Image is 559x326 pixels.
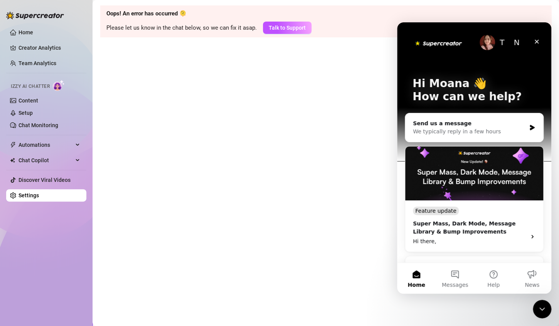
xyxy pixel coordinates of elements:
img: Chat Copilot [10,158,15,163]
a: Settings [19,192,39,198]
a: Home [19,29,33,35]
a: Discover Viral Videos [19,177,71,183]
a: Content [19,97,38,104]
span: Chat Copilot [19,154,73,166]
iframe: Intercom live chat [397,22,551,294]
a: Creator Analytics [19,42,80,54]
strong: Oops! An error has occurred 🫠 [106,10,187,17]
img: AI Chatter [53,80,65,91]
span: Izzy AI Chatter [11,83,50,90]
iframe: Intercom live chat [533,300,551,318]
button: Talk to Support [263,22,311,34]
a: Chat Monitoring [19,122,58,128]
span: thunderbolt [10,142,16,148]
img: logo-BBDzfeDw.svg [6,12,64,19]
a: Setup [19,110,33,116]
a: Team Analytics [19,60,56,66]
span: Talk to Support [269,25,306,31]
span: Automations [19,139,73,151]
span: Please let us know in the chat below, so we can fix it asap. [106,24,311,31]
